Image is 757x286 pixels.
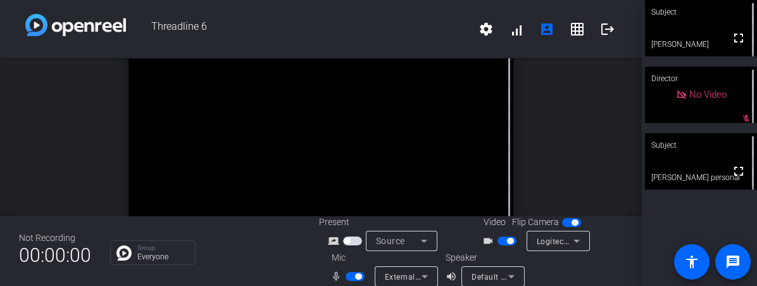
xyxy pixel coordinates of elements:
[539,22,554,37] mat-icon: account_box
[446,269,461,284] mat-icon: volume_up
[330,269,346,284] mat-icon: mic_none
[19,231,91,245] div: Not Recording
[137,245,189,251] p: Group
[319,251,446,264] div: Mic
[19,240,91,271] span: 00:00:00
[472,271,622,282] span: Default - Headphones (Realtek(R) Audio)
[501,14,532,44] button: signal_cellular_alt
[731,30,746,46] mat-icon: fullscreen
[484,216,506,229] span: Video
[645,67,757,91] div: Director
[385,271,530,282] span: External Microphone (Realtek(R) Audio)
[137,253,189,261] p: Everyone
[446,251,522,264] div: Speaker
[645,133,757,157] div: Subject
[684,254,699,270] mat-icon: accessibility
[570,22,585,37] mat-icon: grid_on
[126,14,471,44] span: Threadline 6
[725,254,741,270] mat-icon: message
[689,89,727,100] span: No Video
[319,216,446,229] div: Present
[537,236,677,246] span: Logitech Webcam C930e (046d:0843)
[731,164,746,179] mat-icon: fullscreen
[116,245,132,261] img: Chat Icon
[512,216,559,229] span: Flip Camera
[25,14,126,36] img: white-gradient.svg
[328,233,343,249] mat-icon: screen_share_outline
[482,233,497,249] mat-icon: videocam_outline
[376,236,405,246] span: Source
[479,22,494,37] mat-icon: settings
[600,22,615,37] mat-icon: logout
